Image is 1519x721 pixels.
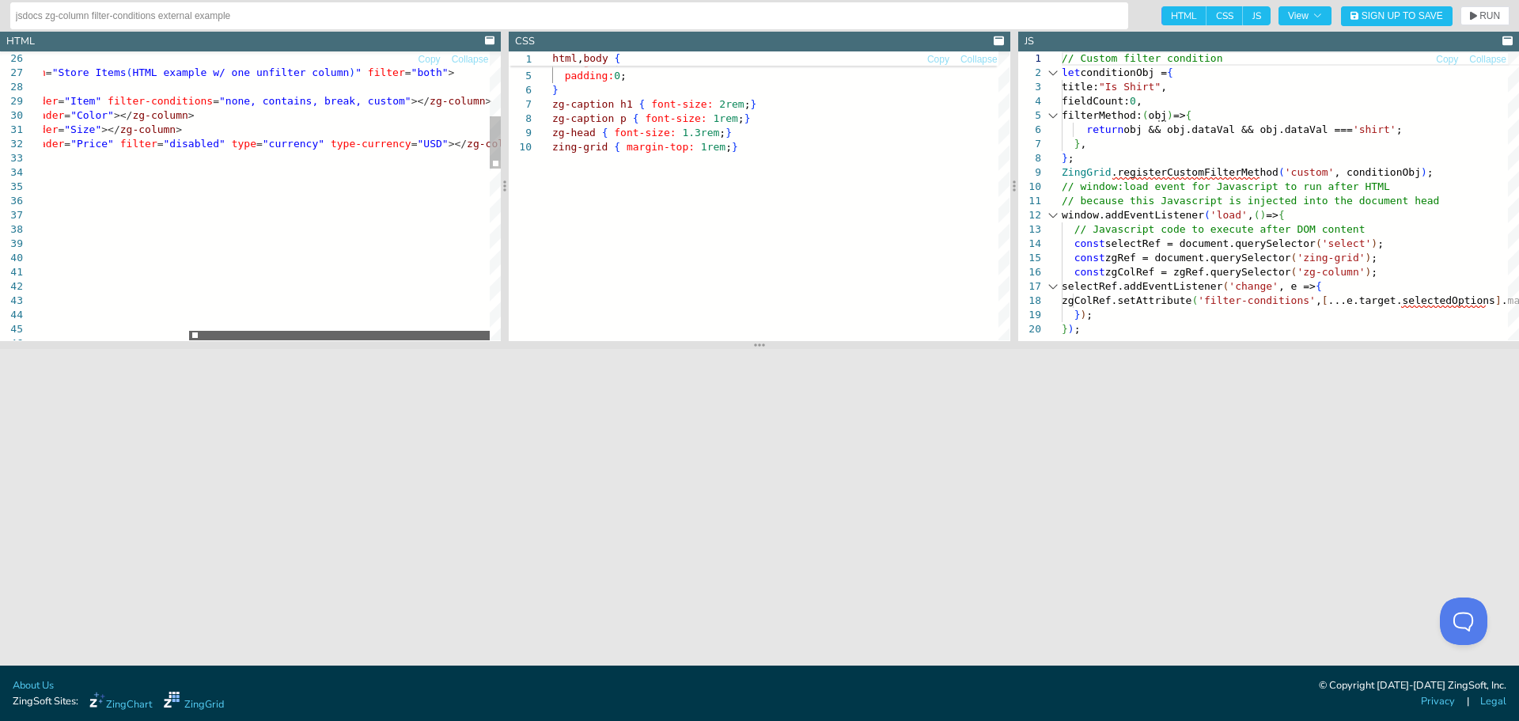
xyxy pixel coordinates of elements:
[509,52,532,66] span: 1
[1062,52,1223,64] span: // Custom filter condition
[64,138,70,150] span: =
[1018,251,1041,265] div: 15
[1297,266,1365,278] span: 'zg-column'
[127,66,133,78] span: (
[927,55,949,64] span: Copy
[1421,166,1427,178] span: )
[1067,152,1074,164] span: ;
[411,138,418,150] span: =
[509,112,532,126] div: 8
[1086,123,1123,135] span: return
[726,141,733,153] span: ;
[720,98,744,110] span: 2rem
[1018,51,1041,66] div: 1
[552,127,596,139] span: zg-head
[1062,152,1068,164] span: }
[1018,180,1041,194] div: 10
[1440,598,1487,645] iframe: Toggle Customer Support
[1284,166,1334,178] span: 'custom'
[1436,55,1458,64] span: Copy
[732,141,738,153] span: }
[683,127,720,139] span: 1.3rem
[418,52,441,67] button: Copy
[1130,95,1136,107] span: 0
[1290,252,1297,264] span: (
[58,95,64,107] span: =
[1161,81,1167,93] span: ,
[1025,34,1034,49] div: JS
[1074,309,1080,321] span: }
[1278,280,1316,292] span: , e =>
[1210,209,1248,221] span: 'load'
[1260,209,1266,221] span: )
[1062,294,1191,306] span: zgColRef.setAttribute
[1074,138,1080,150] span: }
[1067,323,1074,335] span: )
[1018,137,1041,151] div: 7
[1204,209,1210,221] span: (
[1062,109,1142,121] span: filterMethod:
[744,112,751,124] span: }
[926,52,950,67] button: Copy
[615,70,621,82] span: 0
[430,95,485,107] span: zg-column
[1371,252,1377,264] span: ;
[1062,66,1080,78] span: let
[1222,280,1229,292] span: (
[27,138,64,150] span: header
[1043,66,1063,80] div: Click to collapse the range.
[960,52,998,67] button: Collapse
[1043,108,1063,123] div: Click to collapse the range.
[744,98,751,110] span: ;
[578,52,584,64] span: ,
[486,95,492,107] span: >
[1247,209,1253,221] span: ,
[1278,6,1331,25] button: View
[1290,266,1297,278] span: (
[1018,80,1041,94] div: 3
[1074,323,1080,335] span: ;
[331,138,411,150] span: type-currency
[1321,294,1328,306] span: [
[451,52,490,67] button: Collapse
[1321,237,1371,249] span: 'select'
[1080,309,1086,321] span: )
[1142,109,1148,121] span: (
[1018,322,1041,336] div: 20
[13,678,54,693] a: About Us
[101,123,119,135] span: ></
[1062,323,1068,335] span: }
[1191,294,1198,306] span: (
[1074,252,1104,264] span: const
[1421,694,1455,709] a: Privacy
[411,66,449,78] span: "both"
[70,138,114,150] span: "Price"
[164,692,224,712] a: ZingGrid
[164,138,225,150] span: "disabled"
[1206,6,1243,25] span: CSS
[602,127,608,139] span: {
[114,109,132,121] span: ></
[509,83,532,97] div: 6
[1080,66,1167,78] span: conditionObj =
[1288,11,1322,21] span: View
[1018,308,1041,322] div: 19
[70,109,114,121] span: "Color"
[552,112,614,124] span: zg-caption
[1297,252,1365,264] span: 'zing-grid'
[1396,123,1402,135] span: ;
[1062,180,1371,192] span: // window:load event for Javascript to run after H
[417,138,448,150] span: "USD"
[509,97,532,112] div: 7
[16,3,1123,28] input: Untitled Demo
[64,95,101,107] span: "Item"
[1018,108,1041,123] div: 5
[176,123,182,135] span: >
[1362,11,1443,21] span: Sign Up to Save
[1371,180,1389,192] span: TML
[1480,694,1506,709] a: Legal
[714,112,738,124] span: 1rem
[1479,11,1500,21] span: RUN
[652,98,714,110] span: font-size:
[1243,6,1271,25] span: JS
